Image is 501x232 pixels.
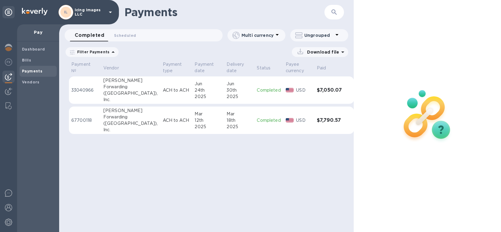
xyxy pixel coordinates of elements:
[317,65,334,71] span: Paid
[286,61,304,74] p: Payee currency
[195,117,222,124] div: 12th
[114,32,136,39] span: Scheduled
[103,65,119,71] p: Vendor
[103,77,158,84] div: [PERSON_NAME]
[257,65,270,71] p: Status
[317,65,326,71] p: Paid
[227,81,252,87] div: Jun
[195,87,222,93] div: 24th
[195,81,222,87] div: Jun
[286,61,312,74] span: Payee currency
[22,69,42,73] b: Payments
[103,84,158,90] div: Forwarding
[64,10,68,14] b: IL
[75,8,105,16] p: Icing Images LLC
[163,87,190,93] p: ACH to ACH
[257,117,281,124] p: Completed
[227,93,252,100] div: 2025
[227,87,252,93] div: 30th
[257,87,281,93] p: Completed
[286,118,294,122] img: USD
[103,90,158,97] div: ([GEOGRAPHIC_DATA]),
[103,107,158,114] div: [PERSON_NAME]
[22,29,54,35] p: Pay
[317,87,342,93] h3: $7,050.07
[242,32,274,38] p: Multi currency
[103,65,127,71] span: Vendor
[22,80,40,84] b: Vendors
[195,61,214,74] p: Payment date
[227,111,252,117] div: Mar
[227,124,252,130] div: 2025
[304,32,333,38] p: Ungrouped
[2,6,15,18] div: Unpin categories
[227,61,252,74] span: Delivery date
[227,117,252,124] div: 18th
[286,88,294,92] img: USD
[163,117,190,124] p: ACH to ACH
[22,47,45,51] b: Dashboard
[124,6,324,19] h1: Payments
[71,61,91,74] p: Payment №
[227,61,244,74] p: Delivery date
[71,117,98,124] p: 67700118
[75,31,104,40] span: Completed
[71,87,98,93] p: 33040966
[195,124,222,130] div: 2025
[195,93,222,100] div: 2025
[296,117,312,124] p: USD
[22,8,48,15] img: Logo
[103,114,158,120] div: Forwarding
[103,127,158,133] div: Inc.
[163,61,182,74] p: Payment type
[71,61,98,74] span: Payment №
[75,49,109,54] p: Filter Payments
[317,118,342,123] h3: $7,790.57
[103,120,158,127] div: ([GEOGRAPHIC_DATA]),
[305,49,339,55] p: Download file
[103,97,158,103] div: Inc.
[296,87,312,93] p: USD
[195,61,222,74] span: Payment date
[22,58,31,62] b: Bills
[195,111,222,117] div: Mar
[257,65,278,71] span: Status
[163,61,190,74] span: Payment type
[5,58,12,66] img: Foreign exchange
